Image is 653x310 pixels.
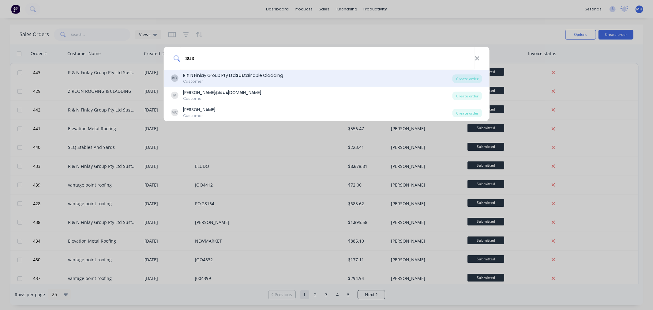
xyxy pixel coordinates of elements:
input: Enter a customer name to create a new order... [180,47,475,70]
div: [PERSON_NAME] [183,107,215,113]
div: Create order [452,74,482,83]
div: Create order [452,92,482,100]
b: Sus [236,72,244,78]
div: RC [171,74,178,82]
div: Customer [183,79,283,84]
div: Customer [183,113,215,119]
div: [PERSON_NAME]@ [DOMAIN_NAME] [183,89,261,96]
b: sus [220,89,228,96]
div: MC [171,109,178,116]
div: Create order [452,109,482,117]
div: R & N Finlay Group Pty Ltd tainable Cladding [183,72,283,79]
div: IA [171,92,178,99]
div: Customer [183,96,261,101]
